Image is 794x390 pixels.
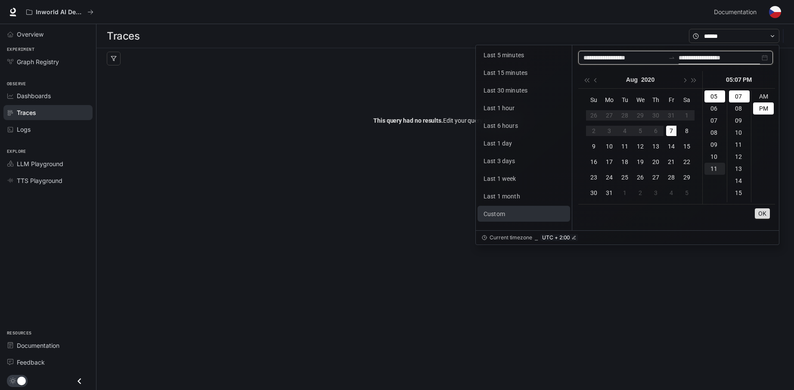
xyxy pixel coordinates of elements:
[633,170,648,185] td: 2020-08-26
[604,157,614,167] div: 17
[648,154,664,170] td: 2020-08-20
[668,54,675,61] span: to
[679,170,695,185] td: 2020-08-29
[679,154,695,170] td: 2020-08-22
[484,105,515,111] span: Last 1 hour
[3,27,93,42] a: Overview
[17,108,36,117] span: Traces
[478,118,570,133] button: Last 6 hours
[635,172,645,183] div: 26
[664,139,679,154] td: 2020-08-14
[542,234,570,241] span: UTC + 2:00
[617,170,633,185] td: 2020-08-25
[704,139,725,151] div: 09
[635,141,645,152] div: 12
[666,188,676,198] div: 4
[17,125,31,134] span: Logs
[589,141,599,152] div: 9
[586,92,602,108] th: Su
[3,54,93,69] a: Graph Registry
[484,87,527,94] span: Last 30 minutes
[666,141,676,152] div: 14
[17,57,59,66] span: Graph Registry
[490,234,532,241] span: Current timezone
[651,188,661,198] div: 3
[3,156,93,171] a: LLM Playground
[617,185,633,201] td: 2020-09-01
[635,157,645,167] div: 19
[3,338,93,353] a: Documentation
[758,209,766,218] span: OK
[478,188,570,204] button: Last 1 month
[766,3,784,21] button: User avatar
[704,102,725,115] div: 06
[753,90,774,102] div: AM
[704,115,725,127] div: 07
[633,185,648,201] td: 2020-09-02
[604,172,614,183] div: 24
[3,122,93,137] a: Logs
[704,163,725,175] div: 11
[679,92,695,108] th: Sa
[484,140,512,147] span: Last 1 day
[17,159,63,168] span: LLM Playground
[729,115,750,127] div: 09
[679,139,695,154] td: 2020-08-15
[620,188,630,198] div: 1
[535,234,538,241] div: ⎯
[682,126,692,136] div: 8
[664,170,679,185] td: 2020-08-28
[679,185,695,201] td: 2020-09-05
[373,117,443,124] span: This query had no results.
[484,52,524,59] span: Last 5 minutes
[648,139,664,154] td: 2020-08-13
[3,105,93,120] a: Traces
[617,154,633,170] td: 2020-08-18
[620,141,630,152] div: 11
[651,172,661,183] div: 27
[664,92,679,108] th: Fr
[484,210,505,217] span: Custom
[602,185,617,201] td: 2020-08-31
[633,92,648,108] th: We
[648,170,664,185] td: 2020-08-27
[17,358,45,367] span: Feedback
[668,54,675,61] span: swap-right
[484,193,520,200] span: Last 1 month
[729,151,750,163] div: 12
[664,154,679,170] td: 2020-08-21
[3,173,93,188] a: TTS Playground
[586,139,602,154] td: 2020-08-09
[17,341,59,350] span: Documentation
[17,176,62,185] span: TTS Playground
[478,47,570,63] button: Last 5 minutes
[620,172,630,183] div: 25
[3,355,93,370] a: Feedback
[648,92,664,108] th: Th
[373,116,521,125] span: Edit your query and try again!
[589,188,599,198] div: 30
[586,170,602,185] td: 2020-08-23
[729,127,750,139] div: 10
[704,151,725,163] div: 10
[17,376,26,385] span: Dark mode toggle
[484,158,515,164] span: Last 3 days
[729,90,750,102] div: 07
[666,126,676,136] div: 7
[36,9,84,16] p: Inworld AI Demos
[704,127,725,139] div: 08
[682,188,692,198] div: 5
[478,135,570,151] button: Last 1 day
[729,175,750,187] div: 14
[617,139,633,154] td: 2020-08-11
[755,208,770,219] button: OK
[484,69,527,76] span: Last 15 minutes
[729,187,750,199] div: 15
[107,28,140,45] h1: Traces
[70,372,89,390] button: Close drawer
[22,3,97,21] button: All workspaces
[478,65,570,80] button: Last 15 minutes
[729,163,750,175] div: 13
[664,123,679,139] td: 2020-08-07
[651,141,661,152] div: 13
